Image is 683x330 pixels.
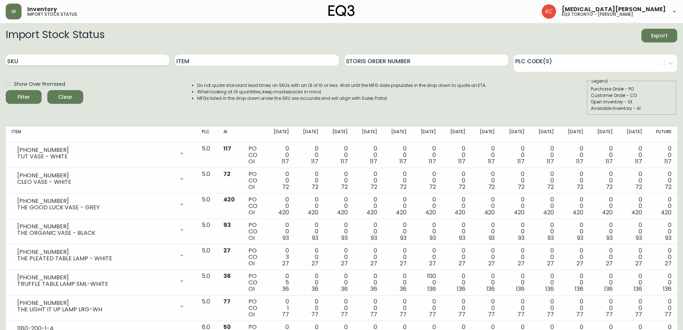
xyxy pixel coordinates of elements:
div: 0 0 [300,171,318,190]
div: 0 0 [271,222,289,241]
div: 0 3 [271,247,289,267]
li: Do not quote standard lead times on SKUs with an OI of 10 or less. Wait until the MFG date popula... [197,82,487,89]
span: 93 [459,234,465,242]
span: 420 [425,208,436,217]
span: 72 [665,183,672,191]
div: 0 0 [595,273,613,292]
div: [PHONE_NUMBER] [17,147,175,153]
span: 117 [576,157,583,166]
span: 27 [400,259,407,268]
span: 27 [223,246,231,255]
span: 420 [484,208,495,217]
span: 72 [370,183,377,191]
div: 0 0 [389,222,407,241]
div: [PHONE_NUMBER] [17,274,175,281]
div: 0 0 [565,273,583,292]
span: 93 [518,234,525,242]
div: THE PLEATED TABLE LAMP - WHITE [17,255,175,262]
span: 93 [577,234,583,242]
div: 0 0 [300,145,318,165]
div: 0 0 [624,171,642,190]
span: 27 [312,259,318,268]
div: 0 0 [418,298,436,318]
li: When looking at OI quantities, keep masterpacks in mind. [197,89,487,95]
div: PO CO [248,298,259,318]
span: 420 [602,208,613,217]
div: [PHONE_NUMBER] [17,223,175,230]
div: [PHONE_NUMBER]TUT VASE - WHITE [11,145,190,161]
div: 0 0 [536,222,554,241]
div: [PHONE_NUMBER]THE PLEATED TABLE LAMP - WHITE [11,247,190,263]
th: PLC [196,127,218,143]
span: 36 [312,285,318,293]
th: [DATE] [560,127,589,143]
span: OI [248,285,255,293]
div: 0 0 [477,247,495,267]
span: 117 [429,157,436,166]
div: 0 0 [536,273,554,292]
div: 0 0 [536,247,554,267]
div: 0 0 [506,196,524,216]
span: 420 [455,208,465,217]
div: 0 0 [389,196,407,216]
div: [PHONE_NUMBER] [17,300,175,306]
span: 27 [488,259,495,268]
th: [DATE] [471,127,501,143]
div: 0 0 [418,171,436,190]
span: 117 [488,157,495,166]
div: [PHONE_NUMBER] [17,172,175,179]
div: 0 0 [300,298,318,318]
div: PO CO [248,196,259,216]
span: 72 [488,183,495,191]
span: 93 [400,234,407,242]
span: 93 [371,234,377,242]
span: 36 [223,272,231,280]
div: 0 0 [536,145,554,165]
div: 0 0 [506,171,524,190]
th: AI [218,127,243,143]
span: 77 [429,310,436,319]
div: [PHONE_NUMBER] [17,249,175,255]
div: 0 0 [418,196,436,216]
button: Filter [6,90,42,104]
div: 0 0 [654,171,672,190]
span: 77 [458,310,465,319]
div: 0 0 [477,273,495,292]
span: 72 [341,183,348,191]
div: 0 0 [565,145,583,165]
div: 0 0 [536,196,554,216]
div: Available Inventory - AI [591,105,673,112]
span: 136 [516,285,525,293]
div: 0 0 [595,145,613,165]
span: 72 [312,183,318,191]
div: 0 0 [359,273,377,292]
td: 5.0 [196,296,218,321]
div: PO CO [248,222,259,241]
span: 72 [547,183,554,191]
div: THE LIGHT IT UP LAMP LRG-WH [17,306,175,313]
th: [DATE] [265,127,295,143]
span: 93 [223,221,231,229]
span: 93 [606,234,613,242]
div: 0 0 [477,171,495,190]
h2: Import Stock Status [6,29,104,42]
span: [MEDICAL_DATA][PERSON_NAME] [562,6,666,12]
div: 0 0 [477,222,495,241]
div: 0 0 [477,196,495,216]
span: 27 [547,259,554,268]
span: 420 [223,195,235,204]
span: OI [248,208,255,217]
th: [DATE] [324,127,354,143]
div: 0 0 [624,298,642,318]
div: 0 0 [624,145,642,165]
th: Item [6,127,196,143]
span: 27 [606,259,613,268]
span: 72 [518,183,525,191]
span: 93 [665,234,672,242]
span: 36 [370,285,377,293]
div: 0 0 [359,196,377,216]
span: 77 [341,310,348,319]
div: 0 0 [654,222,672,241]
div: 0 0 [624,273,642,292]
legend: Legend [591,78,608,84]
